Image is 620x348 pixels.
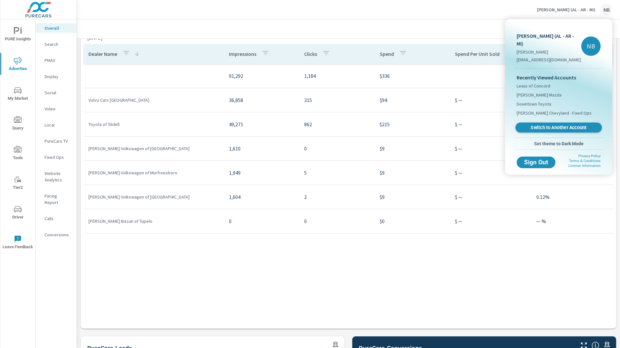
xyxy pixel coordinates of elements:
[569,159,601,163] a: Terms & Conditions
[519,125,598,131] span: Switch to Another Account
[568,164,601,168] a: License Information
[517,74,601,81] p: Recently Viewed Accounts
[515,123,602,133] a: Switch to Another Account
[581,36,601,56] div: NB
[517,32,581,47] p: [PERSON_NAME] (AL - AR - MI)
[517,101,551,107] span: Downtown Toyota
[517,56,581,63] p: [EMAIL_ADDRESS][DOMAIN_NAME]
[578,154,601,158] a: Privacy Policy
[517,83,550,89] span: Lexus of Concord
[517,110,592,116] span: [PERSON_NAME] Chevyland - Fixed Ops
[517,49,581,55] p: [PERSON_NAME]
[517,157,555,168] button: Sign Out
[522,159,550,165] span: Sign Out
[517,92,562,98] span: [PERSON_NAME] Mazda
[517,141,601,147] span: Set theme to Dark Mode
[514,138,603,149] button: Set theme to Dark Mode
